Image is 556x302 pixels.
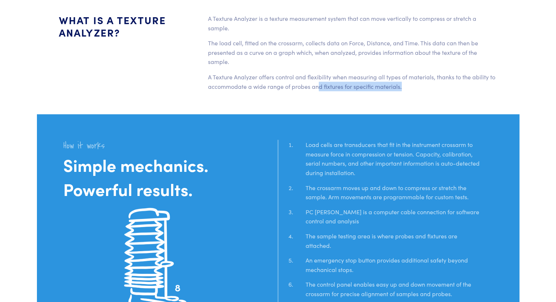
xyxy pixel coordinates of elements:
p: A Texture Analyzer offers control and flexibility when measuring all types of materials, thanks t... [208,72,498,91]
li: Load cells are transducers that fit in the instrument crossarm to measure force in compression or... [295,140,493,183]
h1: Simple mechanics. [63,154,273,175]
p: The load cell, fitted on the crossarm, collects data on Force, Distance, and Time. This data can ... [208,38,498,67]
h4: What is a Texture Analyzer? [59,14,199,38]
li: An emergency stop button provides additional safety beyond mechanical stops. [295,256,493,280]
p: A Texture Analyzer is a texture measurement system that can move vertically to compress or stretc... [208,14,498,33]
li: The sample testing area is where probes and fixtures are attached. [295,231,493,256]
li: The crossarm moves up and down to compress or stretch the sample. Arm movements are programmable ... [295,183,493,207]
h1: Powerful results. [63,178,273,200]
h2: How it works [63,140,273,151]
li: PC [PERSON_NAME] is a computer cable connection for software control and analysis [295,207,493,231]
